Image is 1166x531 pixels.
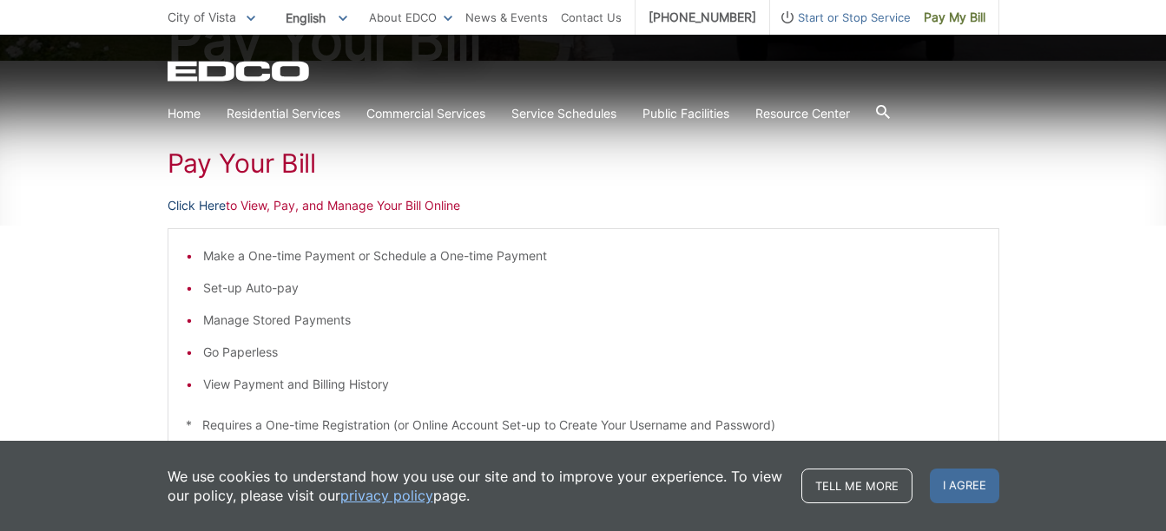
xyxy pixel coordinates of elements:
li: Go Paperless [203,343,981,362]
p: to View, Pay, and Manage Your Bill Online [168,196,999,215]
a: Public Facilities [642,104,729,123]
li: View Payment and Billing History [203,375,981,394]
a: News & Events [465,8,548,27]
li: Make a One-time Payment or Schedule a One-time Payment [203,246,981,265]
span: City of Vista [168,10,236,24]
span: Pay My Bill [924,8,985,27]
a: Resource Center [755,104,850,123]
a: About EDCO [369,8,452,27]
a: Residential Services [227,104,340,123]
a: Contact Us [561,8,622,27]
a: EDCD logo. Return to the homepage. [168,61,312,82]
p: * Requires a One-time Registration (or Online Account Set-up to Create Your Username and Password) [186,416,981,435]
a: Service Schedules [511,104,616,123]
li: Manage Stored Payments [203,311,981,330]
a: Commercial Services [366,104,485,123]
a: Home [168,104,201,123]
h1: Pay Your Bill [168,147,999,179]
li: Set-up Auto-pay [203,279,981,298]
span: English [273,3,360,32]
p: We use cookies to understand how you use our site and to improve your experience. To view our pol... [168,467,784,505]
span: I agree [930,469,999,503]
a: Tell me more [801,469,912,503]
a: Click Here [168,196,226,215]
a: privacy policy [340,486,433,505]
